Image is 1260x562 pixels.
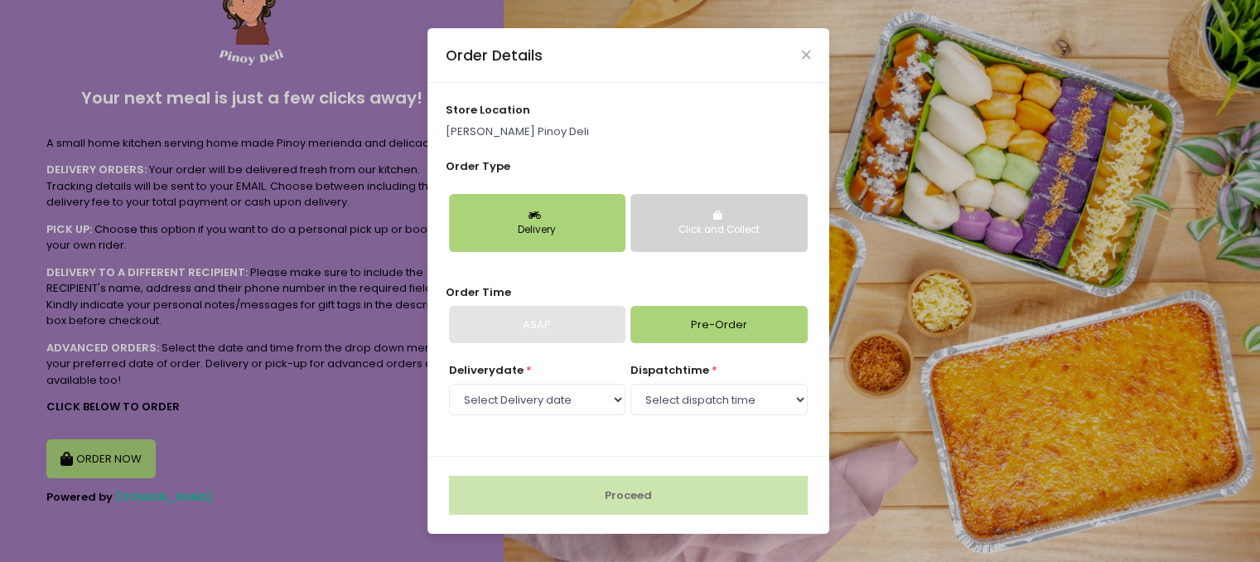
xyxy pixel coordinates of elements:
[446,284,511,300] span: Order Time
[642,223,795,238] div: Click and Collect
[630,362,709,378] span: dispatch time
[449,194,625,252] button: Delivery
[446,102,530,118] span: store location
[449,476,808,516] button: Proceed
[630,306,807,344] a: Pre-Order
[446,45,543,66] div: Order Details
[446,158,510,174] span: Order Type
[461,223,614,238] div: Delivery
[446,124,810,140] p: [PERSON_NAME] Pinoy Deli
[449,362,524,378] span: Delivery date
[630,194,807,252] button: Click and Collect
[802,51,810,59] button: Close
